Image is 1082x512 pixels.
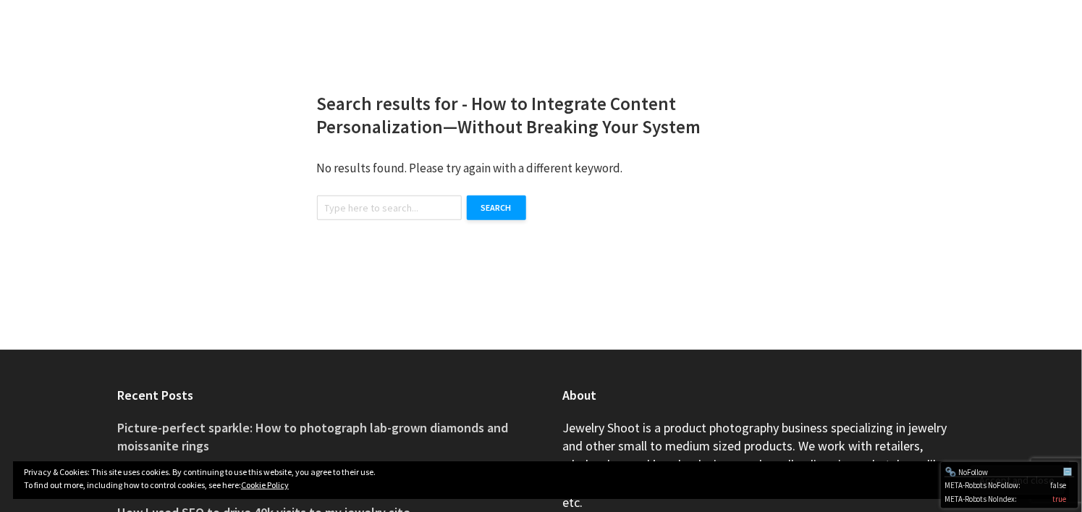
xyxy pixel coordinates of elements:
[118,419,509,455] a: Picture-perfect sparkle: How to photograph lab-grown diamonds and moissanite rings
[1051,479,1067,491] div: false
[467,196,526,220] button: Search
[944,477,1075,491] div: META-Robots NoFollow:
[563,386,965,404] h4: About
[317,159,766,178] p: No results found. Please try again with a different keyword.
[944,491,1075,505] div: META-Robots NoIndex:
[945,466,1062,478] div: NoFollow
[13,461,1069,499] div: Privacy & Cookies: This site uses cookies. By continuing to use this website, you agree to their ...
[1062,466,1074,478] div: Minimize
[563,419,965,512] p: Jewelry Shoot is a product photography business specializing in jewelry and other small to medium...
[118,386,520,404] h4: Recent Posts
[317,92,766,139] h1: Search results for - How to Integrate Content Personalization—Without Breaking Your System
[1053,493,1067,505] div: true
[241,479,289,490] a: Cookie Policy
[317,196,462,220] input: Type here to search...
